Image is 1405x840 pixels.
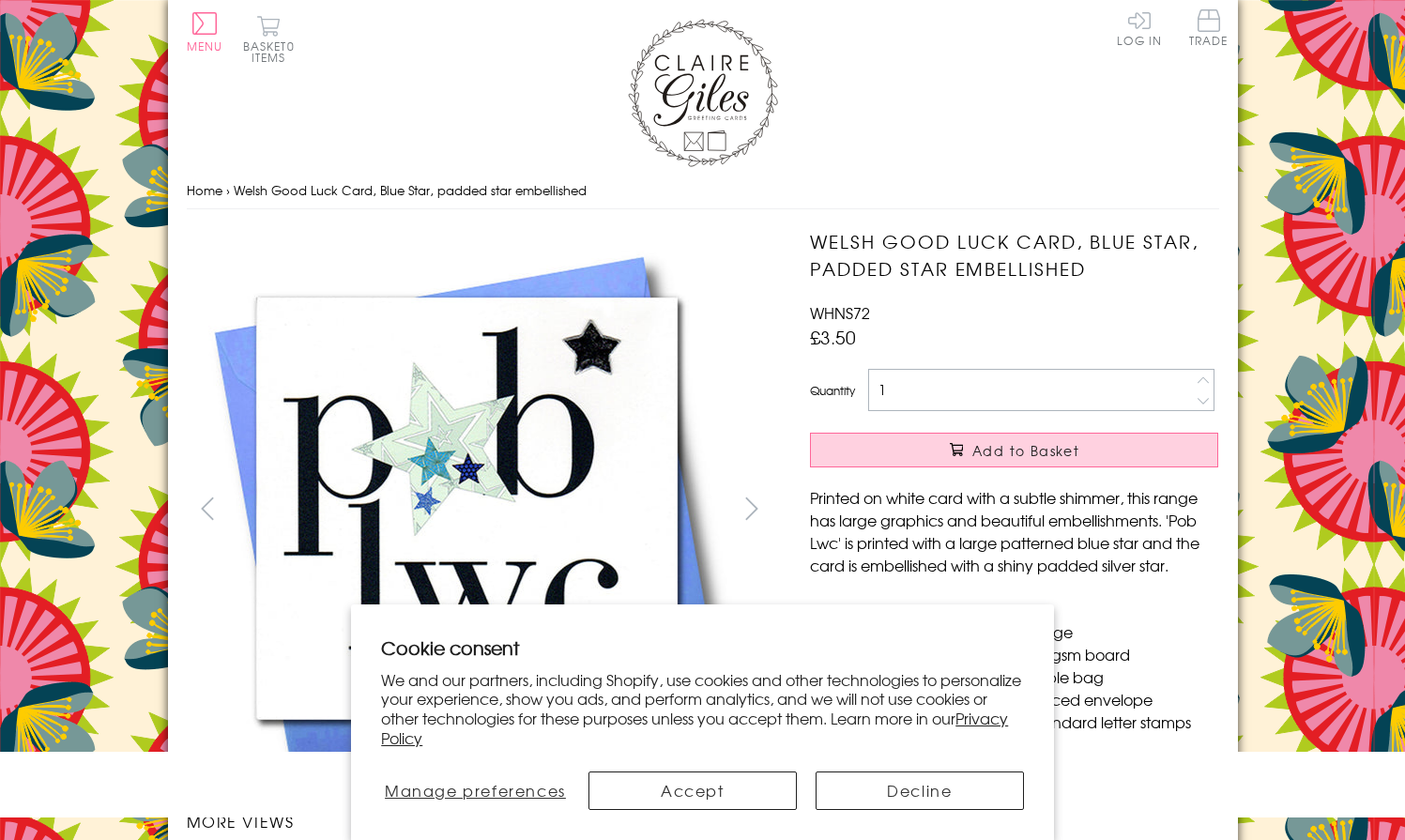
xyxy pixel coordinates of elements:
h2: Cookie consent [381,634,1024,661]
img: Claire Giles Greetings Cards [628,19,778,167]
button: Basket0 items [243,15,295,63]
a: Home [187,181,222,199]
span: › [226,181,230,199]
span: 0 items [252,38,295,66]
button: Manage preferences [381,771,569,810]
span: Trade [1189,9,1229,46]
h1: Welsh Good Luck Card, Blue Star, padded star embellished [810,228,1218,283]
button: Decline [816,771,1024,810]
a: Privacy Policy [381,707,1008,749]
button: next [730,487,772,529]
span: Welsh Good Luck Card, Blue Star, padded star embellished [234,181,587,199]
p: We and our partners, including Shopify, use cookies and other technologies to personalize your ex... [381,670,1024,748]
span: Manage preferences [385,779,566,802]
li: Dimensions: 150mm x 150mm [829,598,1218,620]
img: Welsh Good Luck Card, Blue Star, padded star embellished [187,228,750,791]
span: £3.50 [810,324,856,350]
span: WHNS72 [810,301,870,324]
a: Log In [1117,9,1162,46]
label: Quantity [810,382,855,399]
span: Menu [187,38,223,54]
nav: breadcrumbs [187,172,1219,210]
button: Accept [588,771,797,810]
a: Trade [1189,9,1229,50]
p: Printed on white card with a subtle shimmer, this range has large graphics and beautiful embellis... [810,486,1218,576]
button: Menu [187,12,223,52]
button: prev [187,487,229,529]
span: Add to Basket [972,441,1079,460]
h3: More views [187,810,773,832]
button: Add to Basket [810,433,1218,467]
